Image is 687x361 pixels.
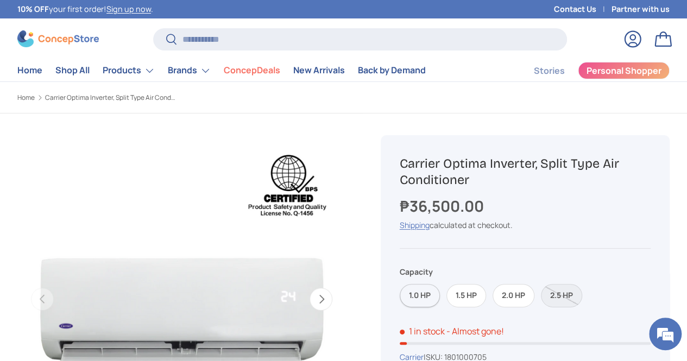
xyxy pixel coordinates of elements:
[17,4,49,14] strong: 10% OFF
[554,3,612,15] a: Contact Us
[161,60,217,81] summary: Brands
[541,284,582,307] label: Sold out
[293,60,345,81] a: New Arrivals
[446,325,504,337] p: - Almost gone!
[612,3,670,15] a: Partner with us
[358,60,426,81] a: Back by Demand
[17,93,363,103] nav: Breadcrumbs
[587,66,661,75] span: Personal Shopper
[17,60,426,81] nav: Primary
[400,195,487,216] strong: ₱36,500.00
[400,266,433,277] legend: Capacity
[106,4,151,14] a: Sign up now
[534,60,565,81] a: Stories
[17,60,42,81] a: Home
[400,155,651,188] h1: Carrier Optima Inverter, Split Type Air Conditioner
[45,94,175,101] a: Carrier Optima Inverter, Split Type Air Conditioner
[96,60,161,81] summary: Products
[400,325,445,337] span: 1 in stock
[55,60,90,81] a: Shop All
[400,220,430,230] a: Shipping
[17,30,99,47] img: ConcepStore
[17,94,35,101] a: Home
[224,60,280,81] a: ConcepDeals
[400,219,651,231] div: calculated at checkout.
[508,60,670,81] nav: Secondary
[17,3,153,15] p: your first order! .
[578,62,670,79] a: Personal Shopper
